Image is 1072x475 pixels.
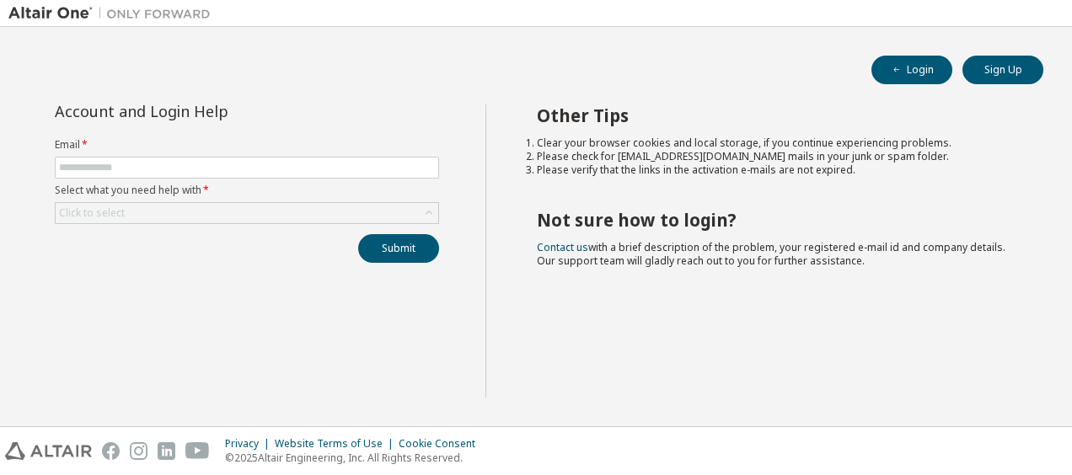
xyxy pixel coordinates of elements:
img: facebook.svg [102,442,120,460]
img: youtube.svg [185,442,210,460]
img: linkedin.svg [158,442,175,460]
li: Please check for [EMAIL_ADDRESS][DOMAIN_NAME] mails in your junk or spam folder. [537,150,1014,163]
a: Contact us [537,240,588,254]
label: Select what you need help with [55,184,439,197]
button: Sign Up [962,56,1043,84]
img: altair_logo.svg [5,442,92,460]
div: Cookie Consent [399,437,485,451]
p: © 2025 Altair Engineering, Inc. All Rights Reserved. [225,451,485,465]
div: Website Terms of Use [275,437,399,451]
h2: Other Tips [537,104,1014,126]
h2: Not sure how to login? [537,209,1014,231]
button: Submit [358,234,439,263]
li: Clear your browser cookies and local storage, if you continue experiencing problems. [537,136,1014,150]
li: Please verify that the links in the activation e-mails are not expired. [537,163,1014,177]
div: Privacy [225,437,275,451]
div: Account and Login Help [55,104,362,118]
label: Email [55,138,439,152]
img: instagram.svg [130,442,147,460]
div: Click to select [59,206,125,220]
div: Click to select [56,203,438,223]
button: Login [871,56,952,84]
img: Altair One [8,5,219,22]
span: with a brief description of the problem, your registered e-mail id and company details. Our suppo... [537,240,1005,268]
